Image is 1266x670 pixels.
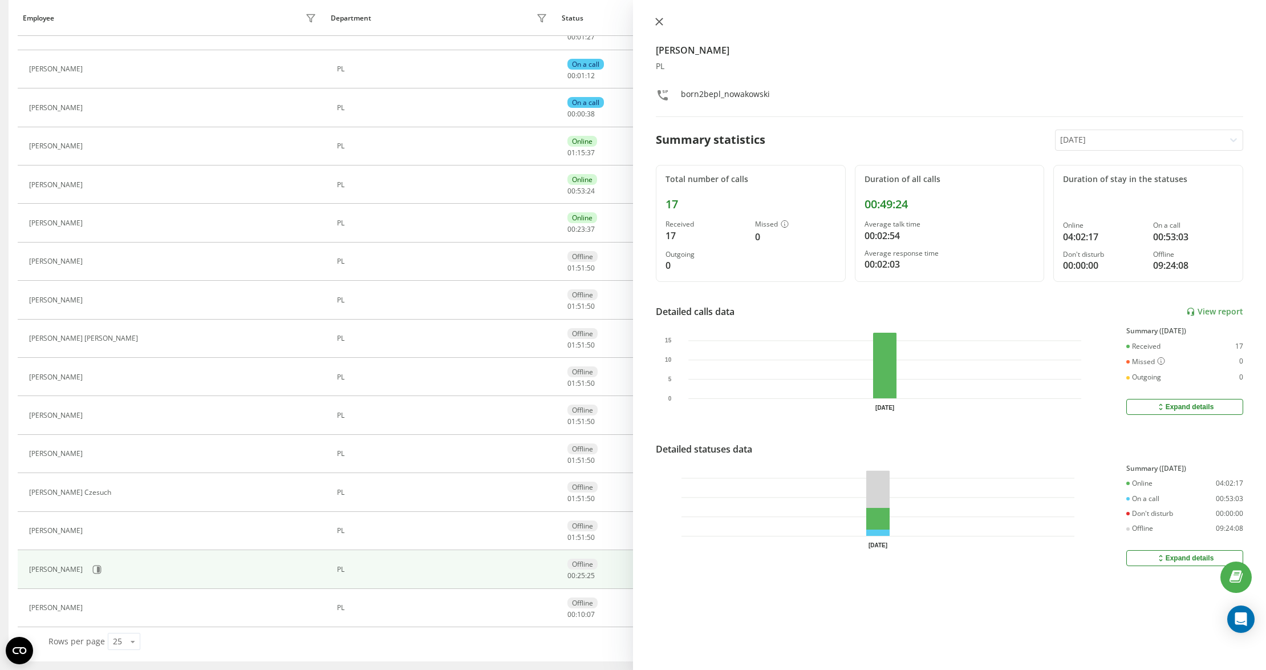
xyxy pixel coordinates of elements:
[337,65,550,73] div: PL
[1153,251,1233,259] div: Offline
[567,520,598,531] div: Offline
[587,571,595,580] span: 25
[337,104,550,112] div: PL
[755,230,835,244] div: 0
[656,442,752,456] div: Detailed statuses data
[567,417,575,426] span: 01
[1126,327,1243,335] div: Summary ([DATE])
[567,187,595,195] div: : :
[337,527,550,535] div: PL
[665,337,672,344] text: 15
[577,455,585,465] span: 51
[337,489,550,497] div: PL
[337,142,550,150] div: PL
[29,566,86,574] div: [PERSON_NAME]
[567,532,575,542] span: 01
[577,610,585,619] span: 10
[567,251,598,262] div: Offline
[567,380,595,388] div: : :
[337,604,550,612] div: PL
[865,229,1035,243] div: 00:02:54
[1153,230,1233,244] div: 00:53:03
[337,257,550,265] div: PL
[337,334,550,342] div: PL
[29,411,86,419] div: [PERSON_NAME]
[665,357,672,363] text: 10
[29,296,86,304] div: [PERSON_NAME]
[567,225,595,233] div: : :
[1216,495,1243,503] div: 00:53:03
[337,296,550,304] div: PL
[567,378,575,388] span: 01
[567,341,595,349] div: : :
[29,527,86,535] div: [PERSON_NAME]
[567,366,598,377] div: Offline
[869,542,887,548] text: [DATE]
[567,405,598,415] div: Offline
[567,174,597,185] div: Online
[1216,510,1243,518] div: 00:00:00
[29,219,86,227] div: [PERSON_NAME]
[577,186,585,196] span: 53
[567,534,595,542] div: : :
[666,197,836,211] div: 17
[29,181,86,189] div: [PERSON_NAME]
[29,142,86,150] div: [PERSON_NAME]
[587,340,595,350] span: 50
[567,136,597,147] div: Online
[587,186,595,196] span: 24
[1126,479,1153,487] div: Online
[562,14,583,22] div: Status
[656,62,1243,71] div: PL
[865,249,1035,257] div: Average response time
[567,494,575,503] span: 01
[29,450,86,458] div: [PERSON_NAME]
[577,417,585,426] span: 51
[29,104,86,112] div: [PERSON_NAME]
[587,148,595,158] span: 37
[337,450,550,458] div: PL
[567,328,598,339] div: Offline
[567,301,575,311] span: 01
[577,340,585,350] span: 51
[587,109,595,119] span: 38
[681,88,770,105] div: born2bepl_nowakowski
[577,109,585,119] span: 00
[567,32,575,42] span: 00
[337,373,550,381] div: PL
[29,604,86,612] div: [PERSON_NAME]
[567,149,595,157] div: : :
[666,259,746,272] div: 0
[587,610,595,619] span: 07
[587,301,595,311] span: 50
[1227,606,1255,633] div: Open Intercom Messenger
[567,571,575,580] span: 00
[666,175,836,184] div: Total number of calls
[567,110,595,118] div: : :
[577,71,585,80] span: 01
[567,572,595,580] div: : :
[1126,342,1160,350] div: Received
[567,302,595,310] div: : :
[567,212,597,223] div: Online
[875,405,894,411] text: [DATE]
[1126,399,1243,415] button: Expand details
[1063,259,1143,272] div: 00:00:00
[577,32,585,42] span: 01
[587,263,595,273] span: 50
[666,251,746,259] div: Outgoing
[567,289,598,300] div: Offline
[1153,221,1233,229] div: On a call
[865,220,1035,228] div: Average talk time
[567,598,598,608] div: Offline
[666,229,746,243] div: 17
[567,72,595,80] div: : :
[567,263,575,273] span: 01
[865,197,1035,211] div: 00:49:24
[1186,307,1243,317] a: View report
[1063,251,1143,259] div: Don't disturb
[567,443,598,454] div: Offline
[48,636,105,647] span: Rows per page
[567,340,575,350] span: 01
[587,71,595,80] span: 12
